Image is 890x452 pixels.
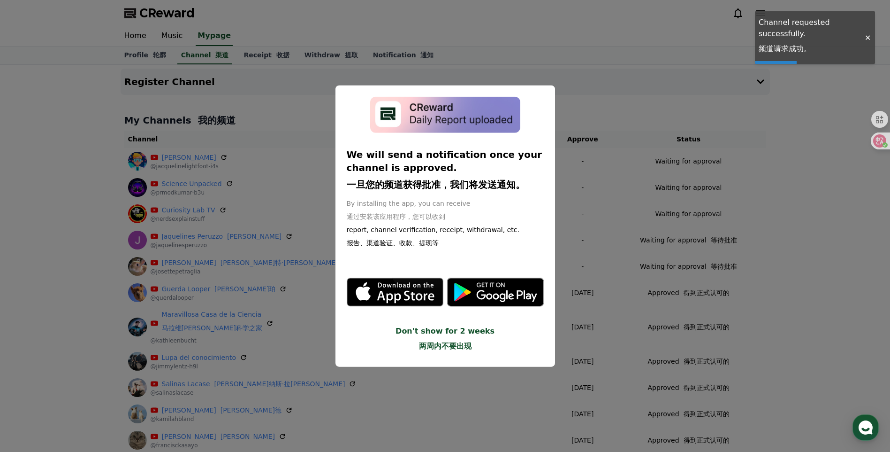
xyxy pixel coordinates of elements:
font: 一旦您的频道获得批准，我们将发送通知。 [347,179,525,190]
img: app-install-modal [370,97,520,133]
p: By installing the app, you can receive [347,198,544,225]
font: 两周内不要出现 [419,341,472,350]
p: We will send a notification once your channel is approved. [347,148,544,195]
font: 报告、渠道验证、收款、提现等 [347,239,439,246]
button: Don't show for 2 weeks两周内不要出现 [347,325,544,355]
p: report, channel verification, receipt, withdrawal, etc. [347,225,544,251]
div: modal [335,86,555,367]
font: 通过安装该应用程序，您可以收到 [347,212,445,220]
